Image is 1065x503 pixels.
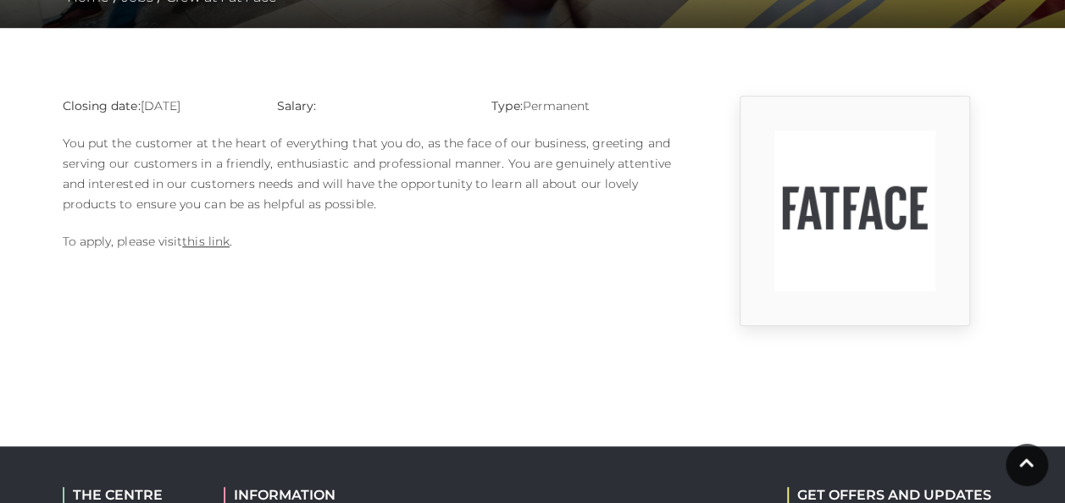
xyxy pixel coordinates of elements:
[63,96,252,116] p: [DATE]
[182,234,230,249] a: this link
[224,487,440,503] h2: INFORMATION
[63,133,681,214] p: You put the customer at the heart of everything that you do, as the face of our business, greetin...
[63,487,198,503] h2: THE CENTRE
[277,98,317,113] strong: Salary:
[63,98,141,113] strong: Closing date:
[787,487,991,503] h2: GET OFFERS AND UPDATES
[491,98,522,113] strong: Type:
[774,130,935,291] img: 9_1554820860_utF5.png
[63,231,681,251] p: To apply, please visit .
[491,96,680,116] p: Permanent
